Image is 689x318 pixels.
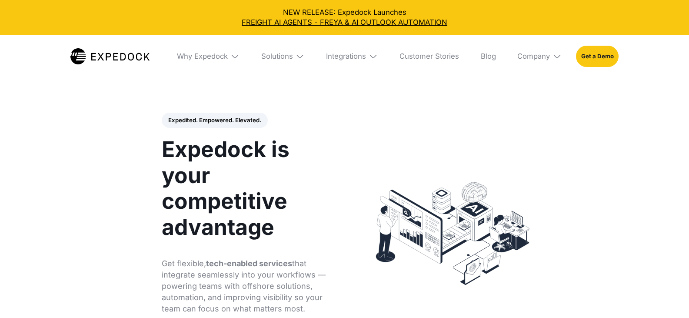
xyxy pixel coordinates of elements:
[517,52,550,61] div: Company
[319,35,385,78] div: Integrations
[392,35,466,78] a: Customer Stories
[170,35,247,78] div: Why Expedock
[254,35,312,78] div: Solutions
[326,52,366,61] div: Integrations
[7,7,682,28] div: NEW RELEASE: Expedock Launches
[576,46,619,67] a: Get a Demo
[162,258,336,315] p: Get flexible, that integrate seamlessly into your workflows — powering teams with offshore soluti...
[206,259,292,268] strong: tech-enabled services
[177,52,228,61] div: Why Expedock
[162,137,336,241] h1: Expedock is your competitive advantage
[261,52,293,61] div: Solutions
[510,35,569,78] div: Company
[7,17,682,27] a: FREIGHT AI AGENTS - FREYA & AI OUTLOOK AUTOMATION
[473,35,503,78] a: Blog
